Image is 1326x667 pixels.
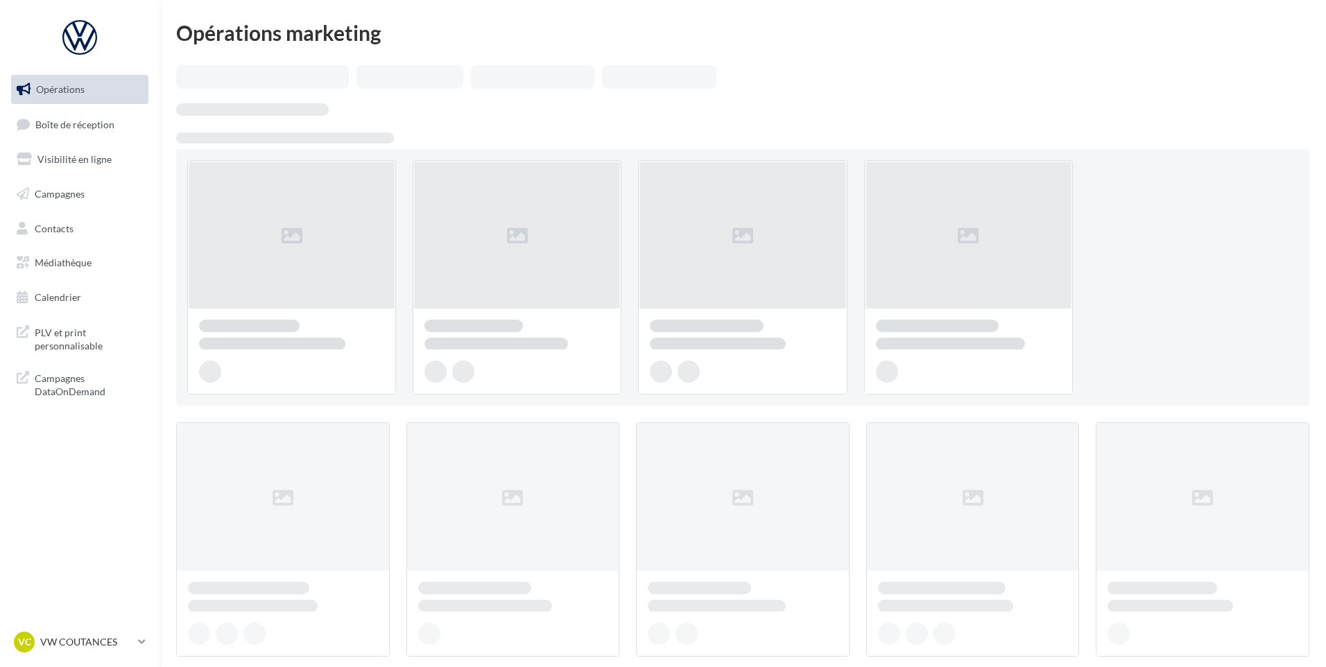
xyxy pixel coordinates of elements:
a: Visibilité en ligne [8,145,151,174]
a: Campagnes DataOnDemand [8,363,151,404]
span: Visibilité en ligne [37,153,112,165]
span: Opérations [36,83,85,95]
span: Campagnes [35,188,85,200]
a: VC VW COUTANCES [11,629,148,655]
span: PLV et print personnalisable [35,323,143,353]
span: Boîte de réception [35,118,114,130]
a: Campagnes [8,180,151,209]
a: Contacts [8,214,151,243]
span: VC [18,635,31,649]
span: Campagnes DataOnDemand [35,369,143,399]
a: Médiathèque [8,248,151,277]
a: Opérations [8,75,151,104]
div: Opérations marketing [176,22,1309,43]
a: PLV et print personnalisable [8,318,151,358]
p: VW COUTANCES [40,635,132,649]
span: Médiathèque [35,257,92,268]
a: Calendrier [8,283,151,312]
span: Calendrier [35,291,81,303]
a: Boîte de réception [8,110,151,139]
span: Contacts [35,222,74,234]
